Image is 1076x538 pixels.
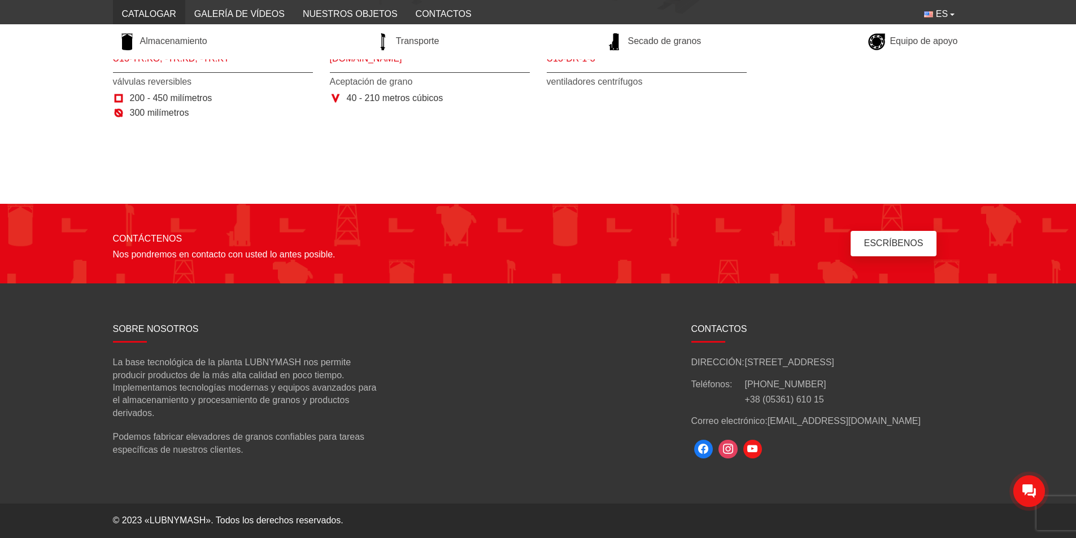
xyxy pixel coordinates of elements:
[745,379,826,389] a: [PHONE_NUMBER]
[768,416,921,426] font: [EMAIL_ADDRESS][DOMAIN_NAME]
[113,357,377,418] font: La base tecnológica de la planta LUBNYMASH nos permite producir productos de la más alta calidad ...
[113,234,182,243] font: CONTÁCTENOS
[113,324,199,334] font: SOBRE NOSOTROS
[130,93,212,103] font: 200 - 450 milímetros
[745,395,824,404] a: +38 (05361) 610 15
[407,3,481,25] a: Contactos
[691,437,716,462] a: Facebook
[716,437,740,462] a: Instagram
[740,437,765,462] a: YouTube
[122,9,176,19] font: Catalogar
[890,36,957,46] font: Equipo de apoyo
[416,9,472,19] font: Contactos
[294,3,407,25] a: Nuestros objetos
[194,9,285,19] font: Galería de vídeos
[347,93,443,103] font: 40 - 210 metros cúbicos
[330,47,530,73] a: [DOMAIN_NAME]
[113,3,185,25] a: Catalogar
[113,515,343,525] font: © 2023 «LUBNYMASH». Todos los derechos reservados.
[768,415,921,427] a: [EMAIL_ADDRESS][DOMAIN_NAME]
[864,238,923,248] font: Escríbenos
[851,231,937,256] button: Escríbenos
[628,36,701,46] font: Secado de granos
[140,36,207,46] font: Almacenamiento
[130,108,189,117] font: 300 milímetros
[113,432,365,454] font: Podemos fabricar elevadores de granos confiables para tareas específicas de nuestros clientes.
[396,36,439,46] font: Transporte
[691,357,744,367] font: DIRECCIÓN:
[369,33,445,50] a: Transporte
[547,77,643,86] font: ventiladores centrífugos
[745,357,834,367] font: [STREET_ADDRESS]
[915,3,964,25] button: ES
[936,9,948,19] font: ES
[691,324,747,334] font: CONTACTOS
[185,3,294,25] a: Galería de vídeos
[113,47,313,73] a: U13-TR.KO, -TR.KD, -TR.KT
[691,379,733,389] font: Teléfonos:
[691,416,768,426] font: Correo electrónico:
[862,33,963,50] a: Equipo de apoyo
[113,33,213,50] a: Almacenamiento
[600,33,707,50] a: Secado de granos
[547,47,747,73] a: U13-DR-1-3
[113,250,336,259] font: Nos pondremos en contacto con usted lo antes posible.
[303,9,398,19] font: Nuestros objetos
[924,11,933,18] img: Inglés
[113,77,192,86] font: válvulas reversibles
[330,77,413,86] font: Aceptación de grano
